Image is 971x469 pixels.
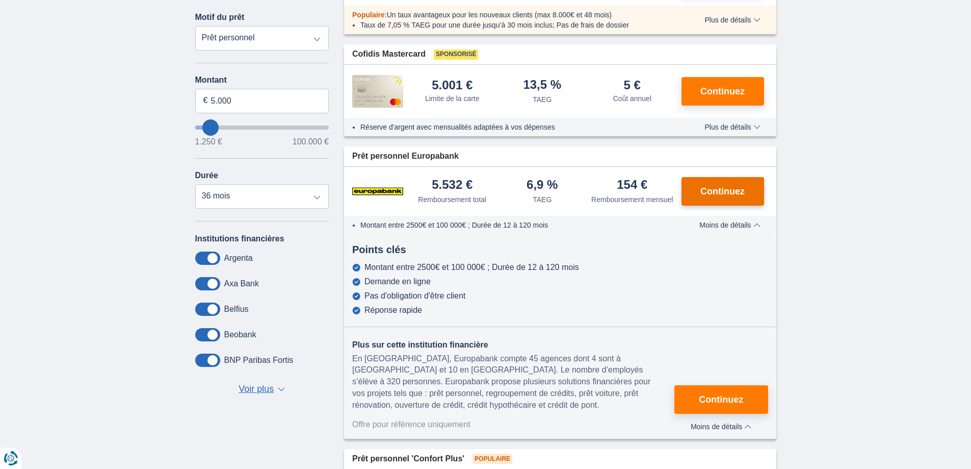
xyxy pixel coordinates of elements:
div: 5 € [624,79,641,91]
div: Limite de la carte [425,93,480,104]
div: Remboursement total [418,194,486,205]
span: Populaire [473,454,512,464]
div: 5.532 € [432,179,473,192]
button: Continuez [681,177,764,206]
label: Argenta [224,254,253,263]
label: Montant [195,76,329,85]
div: Demande en ligne [364,277,431,286]
span: 100.000 € [293,138,329,146]
button: Continuez [674,385,768,414]
span: Continuez [699,395,743,404]
span: Populaire [352,11,385,19]
button: Voir plus ▼ [235,382,288,397]
button: Plus de détails [697,16,768,24]
label: Belfius [224,305,249,314]
span: Un taux avantageux pour les nouveaux clients (max 8.000€ et 48 mois) [387,11,612,19]
span: Sponsorisé [434,50,478,60]
div: Coût annuel [613,93,651,104]
li: Réserve d'argent avec mensualités adaptées à vos dépenses [360,122,675,132]
div: Remboursement mensuel [591,194,673,205]
span: Plus de détails [704,124,760,131]
div: En [GEOGRAPHIC_DATA], Europabank compte 45 agences dont 4 sont à [GEOGRAPHIC_DATA] et 10 en [GEOG... [352,353,674,411]
label: BNP Paribas Fortis [224,356,294,365]
img: pret personnel Europabank [352,179,403,204]
div: 6,9 % [527,179,558,192]
label: Axa Bank [224,279,259,288]
input: wantToBorrow [195,126,329,130]
span: € [203,95,208,107]
button: Continuez [681,77,764,106]
button: Moins de détails [692,221,768,229]
span: 1.250 € [195,138,222,146]
button: Plus de détails [697,123,768,131]
div: Points clés [344,242,776,257]
div: Montant entre 2500€ et 100 000€ ; Durée de 12 à 120 mois [364,263,579,272]
img: pret personnel Cofidis CC [352,75,403,108]
div: TAEG [533,94,552,105]
span: Moins de détails [699,221,760,229]
label: Durée [195,171,218,180]
span: Plus de détails [704,16,760,23]
label: Beobank [224,330,256,339]
div: : [344,10,683,20]
div: 13,5 % [523,79,561,92]
label: Institutions financières [195,234,284,243]
span: Cofidis Mastercard [352,48,426,60]
div: Plus sur cette institution financière [352,339,674,351]
div: 5.001 € [432,79,473,91]
span: Voir plus [239,383,274,396]
div: Offre pour référence uniquement [352,419,674,431]
div: Réponse rapide [364,306,422,315]
div: 154 € [617,179,647,192]
div: Pas d'obligation d'être client [364,291,465,301]
li: Taux de 7,05 % TAEG pour une durée jusqu’à 30 mois inclus; Pas de frais de dossier [360,20,675,30]
li: Montant entre 2500€ et 100 000€ ; Durée de 12 à 120 mois [360,220,675,230]
span: Continuez [700,87,745,96]
span: Moins de détails [691,423,751,430]
span: ▼ [278,387,285,391]
div: TAEG [533,194,552,205]
button: Moins de détails [674,419,768,431]
label: Motif du prêt [195,13,245,22]
span: Prêt personnel 'Confort Plus' [352,453,464,465]
span: Continuez [700,187,745,196]
span: Prêt personnel Europabank [352,151,459,162]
